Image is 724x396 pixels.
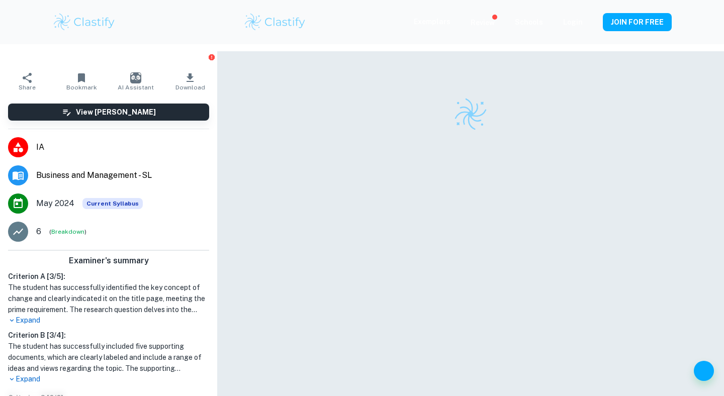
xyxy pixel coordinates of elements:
span: AI Assistant [118,84,154,91]
h6: Criterion B [ 3 / 4 ]: [8,330,209,341]
p: 6 [36,226,41,238]
a: Schools [515,18,543,26]
button: Bookmark [54,67,109,95]
h1: The student has successfully identified the key concept of change and clearly indicated it on the... [8,282,209,315]
span: ( ) [49,227,86,237]
span: Business and Management - SL [36,169,209,181]
a: Login [563,18,583,26]
p: Exemplars [414,16,450,27]
span: Bookmark [66,84,97,91]
img: Clastify logo [243,12,307,32]
button: Breakdown [51,227,84,236]
span: May 2024 [36,197,74,210]
h1: The student has successfully included five supporting documents, which are clearly labeled and in... [8,341,209,374]
button: AI Assistant [109,67,163,95]
img: AI Assistant [130,72,141,83]
img: Clastify logo [52,12,116,32]
span: Current Syllabus [82,198,143,209]
p: Expand [8,374,209,384]
button: View [PERSON_NAME] [8,104,209,121]
button: Report issue [208,53,215,61]
h6: View [PERSON_NAME] [76,107,156,118]
button: Help and Feedback [694,361,714,381]
img: Clastify logo [453,96,488,132]
h6: Criterion A [ 3 / 5 ]: [8,271,209,282]
span: Share [19,84,36,91]
span: Download [175,84,205,91]
h6: Examiner's summary [4,255,213,267]
button: JOIN FOR FREE [603,13,672,31]
p: Expand [8,315,209,326]
div: This exemplar is based on the current syllabus. Feel free to refer to it for inspiration/ideas wh... [82,198,143,209]
p: Review [471,17,495,28]
button: Download [163,67,217,95]
span: IA [36,141,209,153]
